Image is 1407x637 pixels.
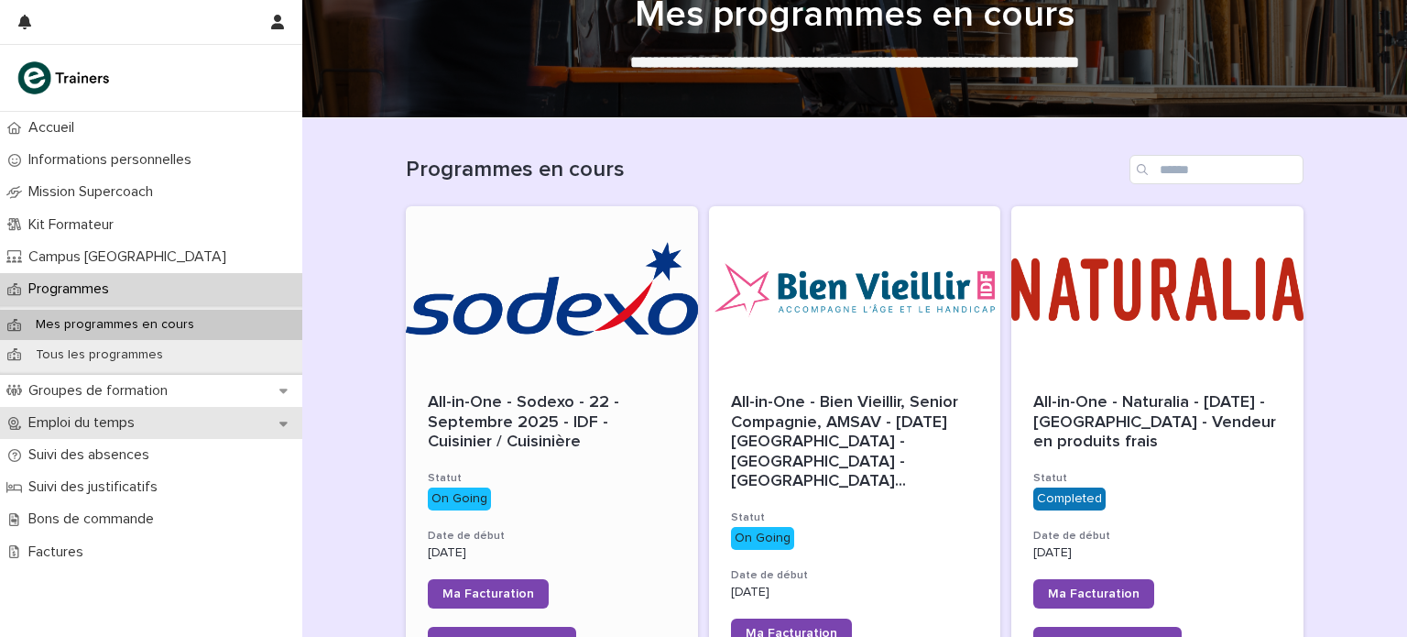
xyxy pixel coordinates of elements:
[21,478,172,496] p: Suivi des justificatifs
[1033,545,1282,561] p: [DATE]
[1033,394,1281,450] span: All-in-One - Naturalia - [DATE] - [GEOGRAPHIC_DATA] - Vendeur en produits frais
[731,585,979,600] p: [DATE]
[428,529,676,544] h3: Date de début
[21,511,169,528] p: Bons de commande
[428,579,549,609] a: Ma Facturation
[731,568,979,583] h3: Date de début
[15,60,115,96] img: K0CqGN7SDeD6s4JG8KQk
[1033,471,1282,486] h3: Statut
[406,157,1122,183] h1: Programmes en cours
[21,248,241,266] p: Campus [GEOGRAPHIC_DATA]
[21,216,128,234] p: Kit Formateur
[1033,488,1106,511] div: Completed
[21,446,164,464] p: Suivi des absences
[21,280,124,298] p: Programmes
[1033,579,1154,609] a: Ma Facturation
[21,317,209,333] p: Mes programmes en cours
[21,544,98,561] p: Factures
[428,488,491,511] div: On Going
[21,119,89,137] p: Accueil
[21,183,168,201] p: Mission Supercoach
[21,347,178,363] p: Tous les programmes
[731,393,979,492] div: All-in-One - Bien Vieillir, Senior Compagnie, AMSAV - 22 - Août 2025 - Île-de-France - Auxiliaire...
[1033,529,1282,544] h3: Date de début
[731,527,794,550] div: On Going
[428,394,624,450] span: All-in-One - Sodexo - 22 - Septembre 2025 - IDF - Cuisinier / Cuisinière
[428,471,676,486] h3: Statut
[442,588,534,600] span: Ma Facturation
[1048,588,1140,600] span: Ma Facturation
[21,151,206,169] p: Informations personnelles
[1129,155,1303,184] input: Search
[21,382,182,400] p: Groupes de formation
[731,393,979,492] span: All-in-One - Bien Vieillir, Senior Compagnie, AMSAV - [DATE][GEOGRAPHIC_DATA] - [GEOGRAPHIC_DATA]...
[428,545,676,561] p: [DATE]
[731,511,979,525] h3: Statut
[21,414,149,432] p: Emploi du temps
